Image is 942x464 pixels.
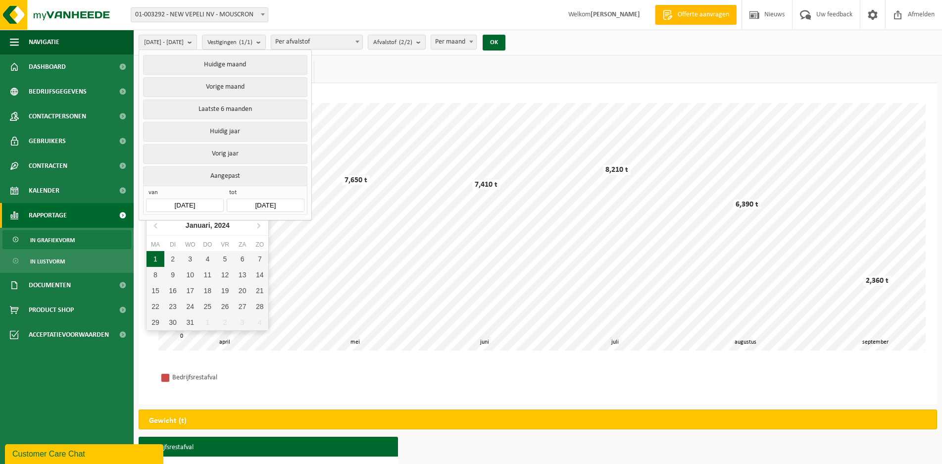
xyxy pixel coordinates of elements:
div: vr [216,240,234,250]
a: In grafiekvorm [2,230,131,249]
div: 4 [199,251,216,267]
span: In grafiekvorm [30,231,75,250]
h3: Bedrijfsrestafval [139,437,398,459]
span: Per afvalstof [271,35,362,49]
button: Vorig jaar [143,144,307,164]
div: za [234,240,251,250]
div: 13 [234,267,251,283]
span: [DATE] - [DATE] [144,35,184,50]
div: 21 [251,283,268,299]
button: Aangepast [143,166,307,186]
span: Per maand [431,35,476,49]
span: Rapportage [29,203,67,228]
button: Vestigingen(1/1) [202,35,266,50]
count: (1/1) [239,39,252,46]
iframe: chat widget [5,442,165,464]
div: 3 [234,314,251,330]
div: 16 [164,283,182,299]
div: 22 [147,299,164,314]
span: Bedrijfsgegevens [29,79,87,104]
div: 2 [164,251,182,267]
div: Januari, [182,217,234,233]
div: 4 [251,314,268,330]
div: 6 [234,251,251,267]
strong: [PERSON_NAME] [591,11,640,18]
h2: Gewicht (t) [139,410,197,432]
i: 2024 [214,222,230,229]
div: do [199,240,216,250]
span: Per maand [431,35,477,50]
button: Huidig jaar [143,122,307,142]
span: Navigatie [29,30,59,54]
a: In lijstvorm [2,252,131,270]
div: 2 [216,314,234,330]
div: 23 [164,299,182,314]
span: Acceptatievoorwaarden [29,322,109,347]
div: 20 [234,283,251,299]
button: Huidige maand [143,55,307,75]
span: Contracten [29,154,67,178]
div: di [164,240,182,250]
div: ma [147,240,164,250]
div: 8 [147,267,164,283]
button: OK [483,35,505,51]
count: (2/2) [399,39,412,46]
div: 8,210 t [603,165,631,175]
div: 2,360 t [863,276,891,286]
div: 27 [234,299,251,314]
div: 5 [216,251,234,267]
span: Offerte aanvragen [675,10,732,20]
span: Per afvalstof [271,35,363,50]
a: Offerte aanvragen [655,5,737,25]
div: 15 [147,283,164,299]
div: wo [182,240,199,250]
div: 10 [182,267,199,283]
span: In lijstvorm [30,252,65,271]
button: Laatste 6 maanden [143,100,307,119]
span: Dashboard [29,54,66,79]
div: 29 [147,314,164,330]
div: Bedrijfsrestafval [172,371,301,384]
div: 24 [182,299,199,314]
span: Afvalstof [373,35,412,50]
span: 01-003292 - NEW VEPELI NV - MOUSCRON [131,8,268,22]
div: 7 [251,251,268,267]
div: 18 [199,283,216,299]
span: Vestigingen [207,35,252,50]
div: 31 [182,314,199,330]
div: 7,410 t [472,180,500,190]
span: Gebruikers [29,129,66,154]
div: 1 [147,251,164,267]
div: 30 [164,314,182,330]
button: [DATE] - [DATE] [139,35,197,50]
div: 3 [182,251,199,267]
span: Contactpersonen [29,104,86,129]
div: 12 [216,267,234,283]
div: 17 [182,283,199,299]
span: Documenten [29,273,71,298]
div: 6,390 t [733,200,761,209]
div: 11 [199,267,216,283]
div: 26 [216,299,234,314]
span: van [146,189,223,199]
div: 25 [199,299,216,314]
div: zo [251,240,268,250]
button: Vorige maand [143,77,307,97]
span: Product Shop [29,298,74,322]
div: 7,650 t [342,175,370,185]
div: 28 [251,299,268,314]
span: tot [227,189,304,199]
div: 9 [164,267,182,283]
div: 14 [251,267,268,283]
span: Kalender [29,178,59,203]
div: 1 [199,314,216,330]
div: 19 [216,283,234,299]
button: Afvalstof(2/2) [368,35,426,50]
span: 01-003292 - NEW VEPELI NV - MOUSCRON [131,7,268,22]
